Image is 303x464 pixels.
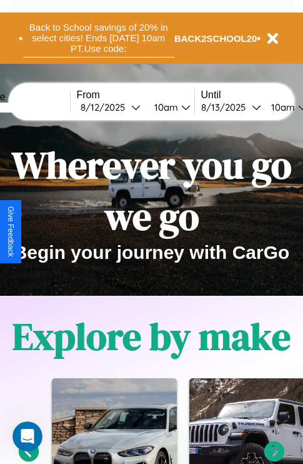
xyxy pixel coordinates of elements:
[174,33,257,44] b: BACK2SCHOOL20
[81,101,131,113] div: 8 / 12 / 2025
[12,421,42,451] iframe: Intercom live chat
[144,101,194,114] button: 10am
[201,101,252,113] div: 8 / 13 / 2025
[77,89,194,101] label: From
[23,19,174,58] button: Back to School savings of 20% in select cities! Ends [DATE] 10am PT.Use code:
[77,101,144,114] button: 8/12/2025
[12,311,291,362] h1: Explore by make
[265,101,298,113] div: 10am
[148,101,181,113] div: 10am
[6,206,15,257] div: Give Feedback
